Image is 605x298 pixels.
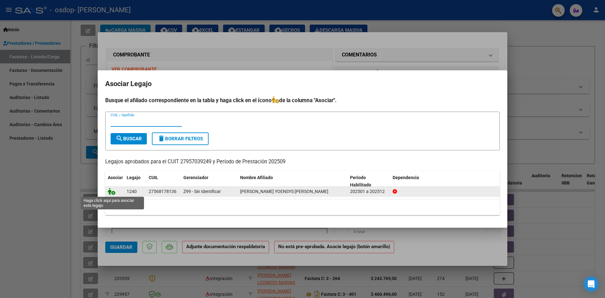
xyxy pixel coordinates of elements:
datatable-header-cell: Asociar [105,171,124,192]
span: 1240 [127,189,137,194]
mat-icon: delete [158,135,165,142]
span: Gerenciador [183,175,208,180]
h4: Busque el afiliado correspondiente en la tabla y haga click en el ícono de la columna "Asociar". [105,96,500,104]
button: Buscar [111,133,147,144]
div: 202501 a 202512 [350,188,388,195]
span: Dependencia [393,175,419,180]
datatable-header-cell: Periodo Habilitado [348,171,390,192]
div: Open Intercom Messenger [584,277,599,292]
div: 1 registros [105,199,500,215]
button: Borrar Filtros [152,132,209,145]
span: Periodo Habilitado [350,175,371,187]
span: Legajo [127,175,141,180]
span: Z99 - Sin Identificar [183,189,221,194]
datatable-header-cell: Gerenciador [181,171,238,192]
mat-icon: search [116,135,123,142]
div: 27568178136 [149,188,176,195]
datatable-header-cell: Dependencia [390,171,500,192]
datatable-header-cell: CUIL [146,171,181,192]
span: Asociar [108,175,123,180]
span: Borrar Filtros [158,136,203,142]
datatable-header-cell: Legajo [124,171,146,192]
span: Nombre Afiliado [240,175,273,180]
span: Buscar [116,136,142,142]
span: CUIL [149,175,158,180]
p: Legajos aprobados para el CUIT 27957039249 y Período de Prestación 202509 [105,158,500,166]
span: LEON COLMENAREZ YOENSYS ANALIA [240,189,328,194]
h2: Asociar Legajo [105,78,500,90]
datatable-header-cell: Nombre Afiliado [238,171,348,192]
